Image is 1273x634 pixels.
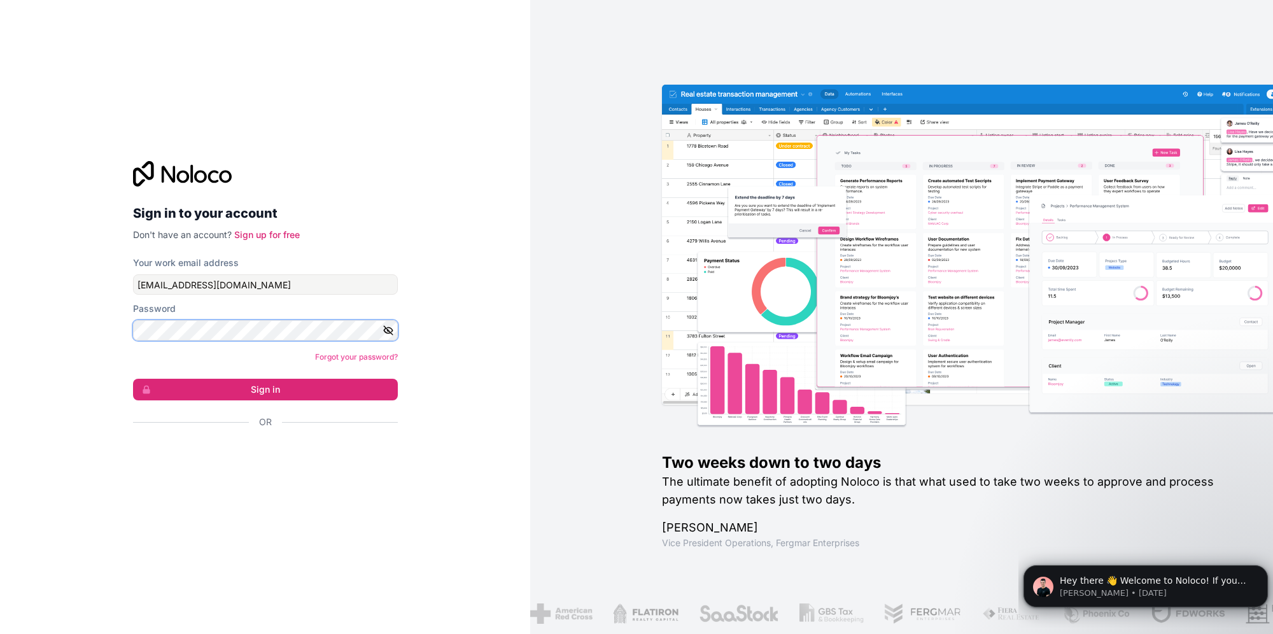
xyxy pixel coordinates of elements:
a: Sign up for free [234,229,300,240]
span: Don't have an account? [133,229,232,240]
h1: Two weeks down to two days [662,453,1232,473]
iframe: Intercom notifications message [1018,539,1273,628]
input: Email address [133,274,398,295]
label: Your work email address [133,257,239,269]
h1: Vice President Operations , Fergmar Enterprises [662,537,1232,549]
span: Or [259,416,272,428]
label: Password [133,302,176,315]
h2: The ultimate benefit of adopting Noloco is that what used to take two weeks to approve and proces... [662,473,1232,509]
h1: [PERSON_NAME] [662,519,1232,537]
img: /assets/gbstax-C-GtDUiK.png [798,603,863,624]
h2: Sign in to your account [133,202,398,225]
img: /assets/fergmar-CudnrXN5.png [883,603,961,624]
button: Sign in [133,379,398,400]
img: /assets/flatiron-C8eUkumj.png [612,603,677,624]
img: /assets/american-red-cross-BAupjrZR.png [530,603,591,624]
iframe: Schaltfläche „Über Google anmelden“ [127,442,394,470]
a: Forgot your password? [315,352,398,362]
img: /assets/fiera-fwj2N5v4.png [981,603,1041,624]
input: Password [133,320,398,341]
img: /assets/saastock-C6Zbiodz.png [698,603,778,624]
